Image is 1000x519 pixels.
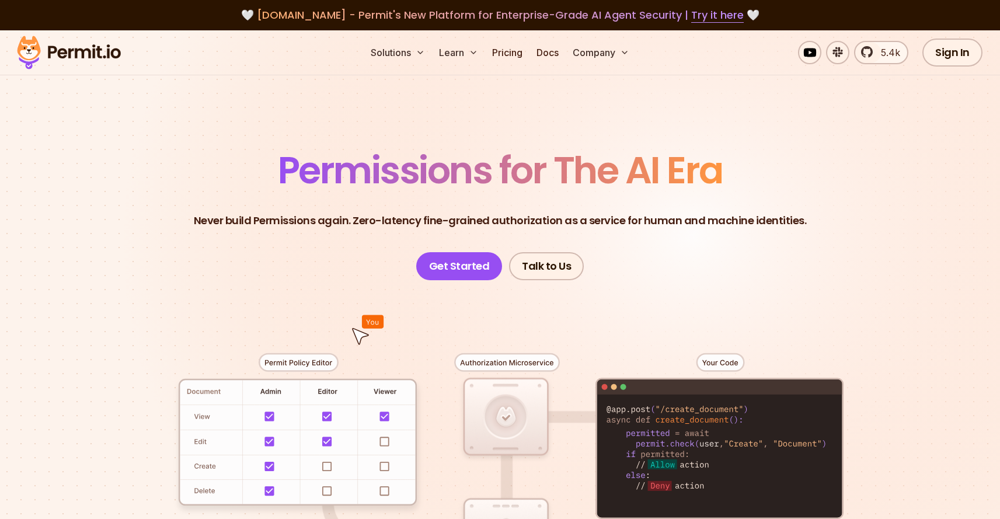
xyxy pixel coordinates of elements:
[568,41,634,64] button: Company
[416,252,503,280] a: Get Started
[854,41,908,64] a: 5.4k
[487,41,527,64] a: Pricing
[194,213,807,229] p: Never build Permissions again. Zero-latency fine-grained authorization as a service for human and...
[922,39,982,67] a: Sign In
[366,41,430,64] button: Solutions
[874,46,900,60] span: 5.4k
[509,252,584,280] a: Talk to Us
[691,8,744,23] a: Try it here
[532,41,563,64] a: Docs
[12,33,126,72] img: Permit logo
[28,7,972,23] div: 🤍 🤍
[278,144,723,196] span: Permissions for The AI Era
[257,8,744,22] span: [DOMAIN_NAME] - Permit's New Platform for Enterprise-Grade AI Agent Security |
[434,41,483,64] button: Learn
